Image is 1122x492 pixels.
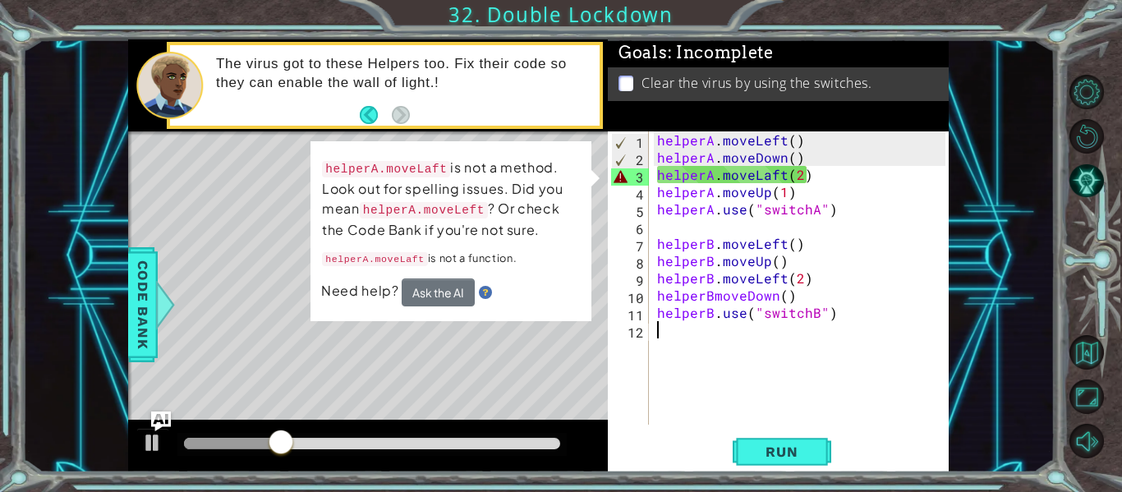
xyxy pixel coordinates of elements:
[612,151,649,168] div: 2
[618,43,774,63] span: Goals
[130,255,156,355] span: Code Bank
[749,444,814,460] span: Run
[1069,163,1104,198] button: AI Hint
[611,203,649,220] div: 5
[322,161,450,177] code: helperA.moveLaft
[402,278,475,306] button: Ask the AI
[611,306,649,324] div: 11
[611,220,649,237] div: 6
[479,286,492,299] img: Hint
[611,272,649,289] div: 9
[611,237,649,255] div: 7
[136,428,169,462] button: Ctrl + P: Play
[1069,379,1104,414] button: Maximize Browser
[611,255,649,272] div: 8
[1072,330,1122,375] a: Back to Map
[322,158,580,240] p: is not a method. Look out for spelling issues. Did you mean ? Or check the Code Bank if you're no...
[321,282,402,299] span: Need help?
[360,106,392,124] button: Back
[611,324,649,341] div: 12
[216,55,588,91] p: The virus got to these Helpers too. Fix their code so they can enable the wall of light.!
[612,134,649,151] div: 1
[733,435,831,469] button: Shift+Enter: Run current code.
[1069,119,1104,154] button: Restart Level
[611,168,649,186] div: 3
[611,289,649,306] div: 10
[641,74,871,92] p: Clear the virus by using the switches.
[322,248,580,269] p: is not a function.
[392,106,410,124] button: Next
[1069,424,1104,458] button: Mute
[322,252,428,266] code: helperA.moveLaft
[611,186,649,203] div: 4
[1069,75,1104,109] button: Level Options
[151,412,171,431] button: Ask AI
[1069,335,1104,370] button: Back to Map
[668,43,774,62] span: : Incomplete
[360,202,488,218] code: helperA.moveLeft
